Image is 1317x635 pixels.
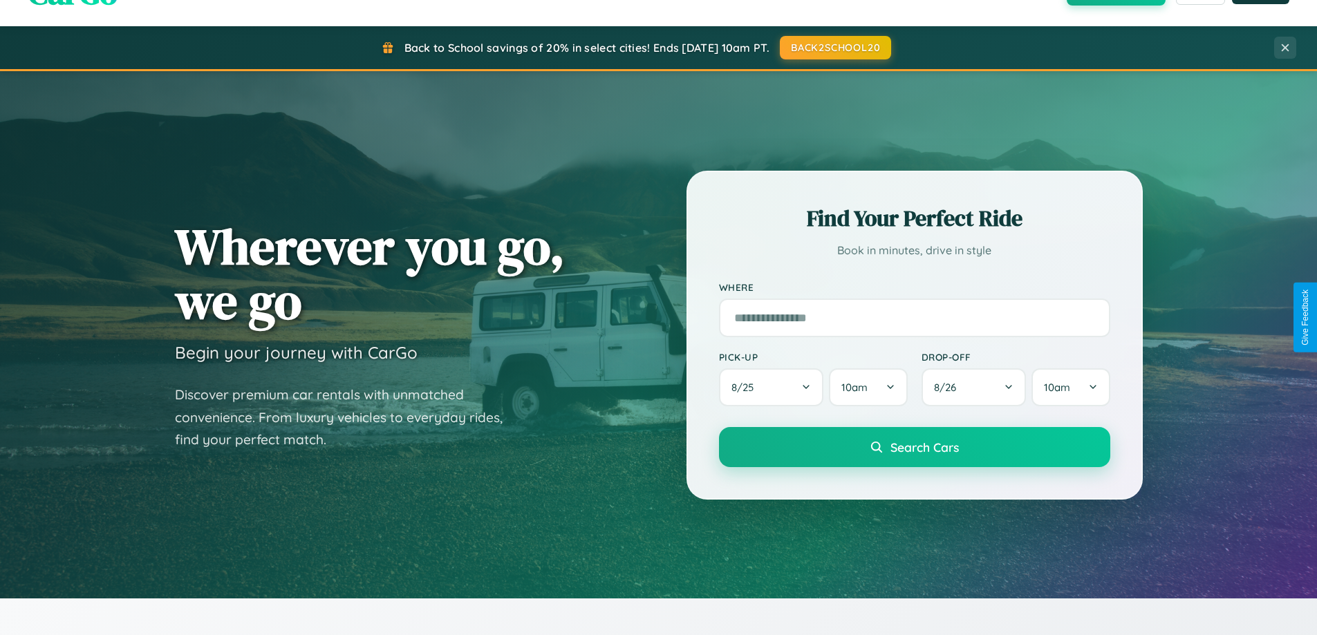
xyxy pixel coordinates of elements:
label: Drop-off [922,351,1110,363]
button: 10am [1031,368,1110,406]
span: Back to School savings of 20% in select cities! Ends [DATE] 10am PT. [404,41,769,55]
span: 8 / 26 [934,381,963,394]
button: 8/25 [719,368,824,406]
div: Give Feedback [1300,290,1310,345]
button: 10am [829,368,907,406]
h2: Find Your Perfect Ride [719,203,1110,234]
label: Pick-up [719,351,908,363]
span: 8 / 25 [731,381,760,394]
button: BACK2SCHOOL20 [780,36,891,59]
span: Search Cars [890,439,959,455]
button: 8/26 [922,368,1027,406]
button: Search Cars [719,427,1110,467]
h3: Begin your journey with CarGo [175,342,418,363]
span: 10am [841,381,868,394]
h1: Wherever you go, we go [175,219,565,328]
p: Discover premium car rentals with unmatched convenience. From luxury vehicles to everyday rides, ... [175,383,521,451]
label: Where [719,281,1110,293]
p: Book in minutes, drive in style [719,240,1110,260]
span: 10am [1044,381,1070,394]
